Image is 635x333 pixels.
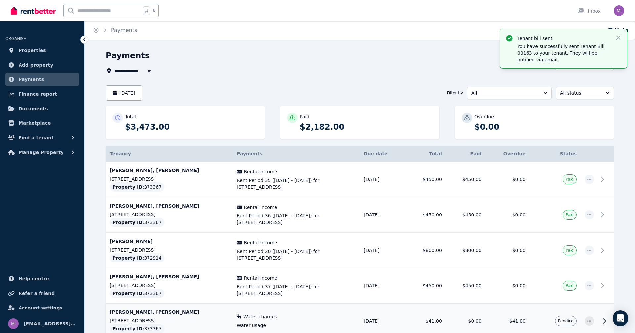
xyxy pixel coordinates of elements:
td: $450.00 [446,197,486,233]
span: Manage Property [19,148,63,156]
p: Overdue [474,113,494,120]
td: $800.00 [446,233,486,268]
span: Paid [566,248,574,253]
a: Finance report [5,87,79,101]
p: $3,473.00 [125,122,258,132]
p: [STREET_ADDRESS] [110,211,229,218]
span: Add property [19,61,53,69]
th: Total [406,146,446,162]
span: $0.00 [512,283,526,288]
p: [PERSON_NAME], [PERSON_NAME] [110,203,229,209]
p: [PERSON_NAME], [PERSON_NAME] [110,273,229,280]
td: [DATE] [360,268,406,304]
img: michaeljennings2019@gmail.com [614,5,624,16]
th: Overdue [486,146,529,162]
span: Filter by [447,90,463,96]
span: Help centre [19,275,49,283]
span: Property ID [112,184,143,190]
span: Payments [19,75,44,83]
td: $450.00 [446,162,486,197]
span: Property ID [112,255,143,261]
span: Rental income [244,204,277,211]
span: Properties [19,46,46,54]
span: Paid [566,283,574,288]
td: $800.00 [406,233,446,268]
span: Marketplace [19,119,51,127]
nav: Breadcrumb [85,21,145,40]
td: [DATE] [360,197,406,233]
img: RentBetter [11,6,56,16]
button: All [467,87,552,99]
button: All status [556,87,614,99]
span: Documents [19,105,48,113]
div: Inbox [577,8,601,14]
span: Paid [566,177,574,182]
p: [STREET_ADDRESS] [110,282,229,289]
th: Tenancy [106,146,233,162]
p: Total [125,113,136,120]
p: [PERSON_NAME], [PERSON_NAME] [110,309,229,315]
a: Help centre [5,272,79,285]
span: Refer a friend [19,289,55,297]
button: Find a tenant [5,131,79,144]
span: $0.00 [512,177,526,182]
a: Refer a friend [5,287,79,300]
span: Rent Period 36 ([DATE] - [DATE]) for [STREET_ADDRESS] [237,213,356,226]
p: [PERSON_NAME], [PERSON_NAME] [110,167,229,174]
h1: Payments [106,50,149,61]
div: : 372914 [110,253,164,262]
img: michaeljennings2019@gmail.com [8,318,19,329]
button: [DATE] [106,85,142,101]
span: All status [560,90,600,96]
span: Water charges [243,313,277,320]
p: [STREET_ADDRESS] [110,317,229,324]
a: Account settings [5,301,79,314]
span: Water usage [237,322,356,329]
span: All [471,90,538,96]
p: You have successfully sent Tenant Bill 00163 to your tenant. They will be notified via email. [517,43,610,63]
div: : 373367 [110,182,164,192]
span: Payments [237,151,262,156]
span: $0.00 [512,248,526,253]
span: Pending [558,318,574,324]
a: Payments [5,73,79,86]
span: Property ID [112,290,143,297]
span: Property ID [112,325,143,332]
span: Find a tenant [19,134,54,142]
span: Rent Period 20 ([DATE] - [DATE]) for [STREET_ADDRESS] [237,248,356,261]
div: Open Intercom Messenger [613,310,628,326]
span: Paid [566,212,574,217]
span: Rent Period 37 ([DATE] - [DATE]) for [STREET_ADDRESS] [237,283,356,297]
span: Rental income [244,168,277,175]
span: k [153,8,155,13]
span: Rental income [244,239,277,246]
td: [DATE] [360,162,406,197]
button: Manage Property [5,146,79,159]
span: Property ID [112,219,143,226]
a: Add property [5,58,79,71]
td: $450.00 [446,268,486,304]
a: Properties [5,44,79,57]
p: [STREET_ADDRESS] [110,176,229,182]
span: [EMAIL_ADDRESS][DOMAIN_NAME] [24,320,76,328]
a: Payments [111,27,137,33]
th: Due date [360,146,406,162]
div: : 373367 [110,218,164,227]
td: [DATE] [360,233,406,268]
p: $2,182.00 [300,122,433,132]
td: $450.00 [406,268,446,304]
span: Rental income [244,275,277,281]
span: $0.00 [512,212,526,217]
a: Documents [5,102,79,115]
td: $450.00 [406,162,446,197]
div: : 373367 [110,289,164,298]
span: Finance report [19,90,57,98]
th: Paid [446,146,486,162]
p: Tenant bill sent [517,35,610,42]
span: $41.00 [509,318,526,324]
span: Rent Period 35 ([DATE] - [DATE]) for [STREET_ADDRESS] [237,177,356,190]
p: Paid [300,113,309,120]
td: $450.00 [406,197,446,233]
a: Marketplace [5,117,79,130]
span: ORGANISE [5,36,26,41]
